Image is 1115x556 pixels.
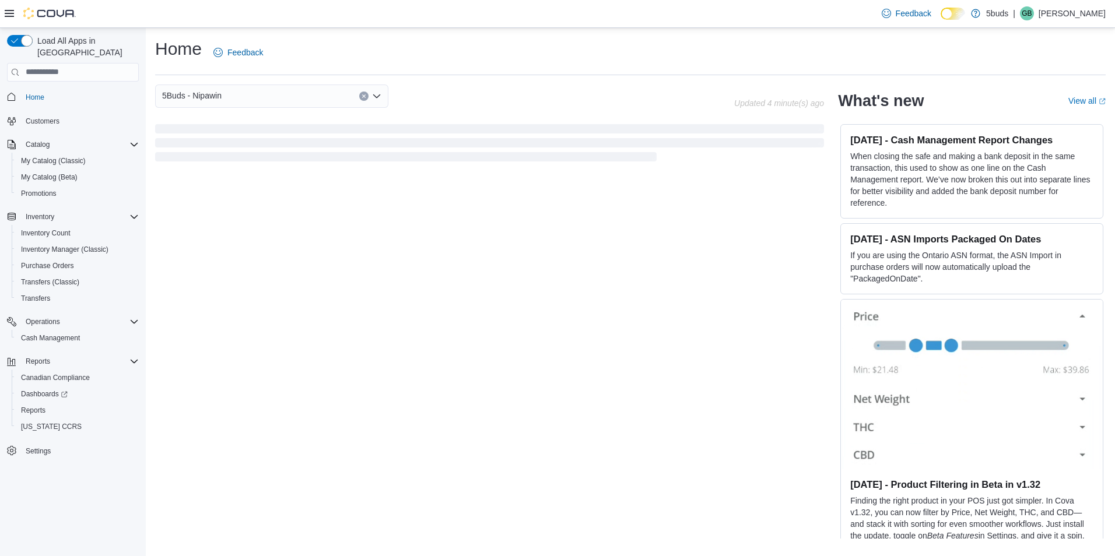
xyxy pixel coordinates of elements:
h3: [DATE] - Cash Management Report Changes [850,134,1093,146]
h3: [DATE] - ASN Imports Packaged On Dates [850,233,1093,245]
button: Operations [2,314,143,330]
h3: [DATE] - Product Filtering in Beta in v1.32 [850,478,1093,490]
span: Catalog [26,140,50,149]
span: Promotions [21,189,57,198]
button: Canadian Compliance [12,370,143,386]
span: 5Buds - Nipawin [162,89,222,103]
span: Feedback [227,47,263,58]
a: Promotions [16,186,61,200]
button: Transfers [12,290,143,307]
span: Feedback [896,8,931,19]
a: Feedback [877,2,936,25]
button: Reports [2,353,143,370]
span: Home [21,90,139,104]
a: Inventory Manager (Classic) [16,242,113,256]
span: Reports [16,403,139,417]
button: Transfers (Classic) [12,274,143,290]
span: Cash Management [16,331,139,345]
span: Cash Management [21,333,80,343]
a: Settings [21,444,55,458]
span: GB [1022,6,1032,20]
p: Updated 4 minute(s) ago [734,98,824,108]
span: Purchase Orders [21,261,74,270]
span: Transfers (Classic) [21,277,79,287]
span: Settings [21,443,139,458]
a: My Catalog (Classic) [16,154,90,168]
button: My Catalog (Classic) [12,153,143,169]
a: Inventory Count [16,226,75,240]
button: [US_STATE] CCRS [12,418,143,435]
span: Customers [26,117,59,126]
p: | [1013,6,1015,20]
a: Customers [21,114,64,128]
button: Operations [21,315,65,329]
button: Open list of options [372,92,381,101]
button: Purchase Orders [12,258,143,274]
a: Transfers (Classic) [16,275,84,289]
div: Gabe Brad [1020,6,1034,20]
button: Cash Management [12,330,143,346]
a: View allExternal link [1068,96,1106,105]
span: Transfers [16,291,139,305]
span: Catalog [21,138,139,152]
span: Inventory [26,212,54,221]
img: Cova [23,8,76,19]
span: Dashboards [21,389,68,399]
span: My Catalog (Beta) [16,170,139,184]
button: Settings [2,442,143,459]
a: Dashboards [16,387,72,401]
a: Reports [16,403,50,417]
a: My Catalog (Beta) [16,170,82,184]
button: Catalog [2,136,143,153]
p: When closing the safe and making a bank deposit in the same transaction, this used to show as one... [850,150,1093,209]
span: [US_STATE] CCRS [21,422,82,431]
button: Inventory [2,209,143,225]
span: Inventory Count [21,228,71,238]
span: Washington CCRS [16,420,139,434]
span: Inventory [21,210,139,224]
span: Inventory Manager (Classic) [21,245,108,254]
span: Dashboards [16,387,139,401]
a: [US_STATE] CCRS [16,420,86,434]
span: Reports [21,354,139,368]
span: Settings [26,446,51,456]
input: Dark Mode [941,8,965,20]
span: My Catalog (Classic) [21,156,86,166]
svg: External link [1099,98,1106,105]
p: 5buds [986,6,1008,20]
span: Inventory Manager (Classic) [16,242,139,256]
span: Inventory Count [16,226,139,240]
span: Operations [26,317,60,326]
span: Reports [26,357,50,366]
span: Operations [21,315,139,329]
a: Canadian Compliance [16,371,94,385]
button: Promotions [12,185,143,202]
span: Loading [155,126,824,164]
button: Home [2,89,143,105]
button: Reports [12,402,143,418]
span: My Catalog (Beta) [21,173,78,182]
button: Catalog [21,138,54,152]
span: Load All Apps in [GEOGRAPHIC_DATA] [33,35,139,58]
a: Feedback [209,41,268,64]
button: Inventory Count [12,225,143,241]
p: Finding the right product in your POS just got simpler. In Cova v1.32, you can now filter by Pric... [850,495,1093,553]
span: Transfers (Classic) [16,275,139,289]
p: If you are using the Ontario ASN format, the ASN Import in purchase orders will now automatically... [850,249,1093,284]
button: Reports [21,354,55,368]
span: Home [26,93,44,102]
em: Beta Features [927,531,979,540]
h1: Home [155,37,202,61]
span: My Catalog (Classic) [16,154,139,168]
p: [PERSON_NAME] [1039,6,1106,20]
h2: What's new [838,92,924,110]
span: Transfers [21,294,50,303]
span: Canadian Compliance [16,371,139,385]
a: Purchase Orders [16,259,79,273]
button: Clear input [359,92,369,101]
nav: Complex example [7,84,139,490]
button: Inventory [21,210,59,224]
a: Home [21,90,49,104]
button: Inventory Manager (Classic) [12,241,143,258]
a: Transfers [16,291,55,305]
